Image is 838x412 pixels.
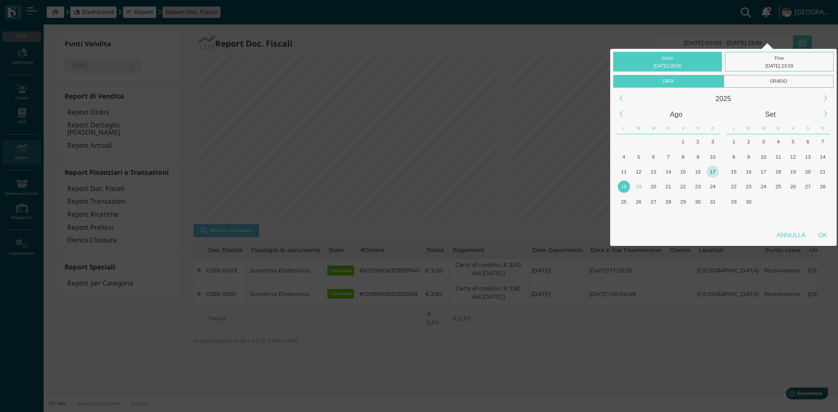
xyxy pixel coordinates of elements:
[676,179,690,194] div: Venerdì, Agosto 22
[677,151,689,163] div: 8
[815,209,830,224] div: Domenica, Ottobre 12
[646,194,661,209] div: Mercoledì, Agosto 27
[815,179,830,194] div: Domenica, Settembre 28
[787,180,799,192] div: 26
[728,151,740,163] div: 8
[661,122,676,134] div: Giovedì
[612,105,631,123] div: Previous Month
[800,134,815,149] div: Sabato, Settembre 6
[771,179,786,194] div: Giovedì, Settembre 25
[631,164,646,179] div: Martedì, Agosto 12
[786,134,800,149] div: Venerdì, Settembre 5
[707,180,718,192] div: 24
[616,149,631,164] div: Lunedì, Agosto 4
[663,196,674,208] div: 28
[705,164,720,179] div: Domenica, Agosto 17
[741,194,756,209] div: Martedì, Settembre 30
[629,106,723,122] div: Agosto
[770,227,812,243] div: Annulla
[646,149,661,164] div: Mercoledì, Agosto 6
[817,151,828,163] div: 14
[648,196,659,208] div: 27
[661,209,676,224] div: Giovedì, Settembre 4
[815,194,830,209] div: Domenica, Ottobre 5
[707,166,718,177] div: 17
[726,164,741,179] div: Lunedì, Settembre 15
[743,166,755,177] div: 16
[800,149,815,164] div: Sabato, Settembre 13
[631,179,646,194] div: Oggi, Martedì, Agosto 19
[646,209,661,224] div: Mercoledì, Settembre 3
[618,196,630,208] div: 25
[787,166,799,177] div: 19
[705,149,720,164] div: Domenica, Agosto 10
[616,164,631,179] div: Lunedì, Agosto 11
[816,105,835,123] div: Next Month
[705,179,720,194] div: Domenica, Agosto 24
[802,136,814,147] div: 6
[692,166,704,177] div: 16
[646,164,661,179] div: Mercoledì, Agosto 13
[741,122,756,134] div: Martedì
[786,209,800,224] div: Venerdì, Ottobre 10
[705,209,720,224] div: Domenica, Settembre 7
[616,122,631,134] div: Lunedì
[707,151,718,163] div: 10
[676,164,690,179] div: Venerdì, Agosto 15
[633,196,645,208] div: 26
[741,179,756,194] div: Martedì, Settembre 23
[661,164,676,179] div: Giovedì, Agosto 14
[676,134,690,149] div: Venerdì, Agosto 1
[615,62,720,70] div: [DATE] 00:00
[631,122,646,134] div: Martedì
[773,166,784,177] div: 18
[677,136,689,147] div: 1
[726,122,741,134] div: Lunedì
[707,196,718,208] div: 31
[758,151,769,163] div: 10
[677,196,689,208] div: 29
[741,134,756,149] div: Martedì, Settembre 2
[787,151,799,163] div: 12
[677,166,689,177] div: 15
[741,149,756,164] div: Martedì, Settembre 9
[676,194,690,209] div: Venerdì, Agosto 29
[756,194,771,209] div: Mercoledì, Ottobre 1
[613,75,723,88] div: Data
[724,75,834,88] div: Orario
[786,179,800,194] div: Venerdì, Settembre 26
[756,209,771,224] div: Mercoledì, Ottobre 8
[812,227,834,243] div: OK
[773,180,784,192] div: 25
[690,194,705,209] div: Sabato, Agosto 30
[661,134,676,149] div: Giovedì, Luglio 31
[756,122,771,134] div: Mercoledì
[726,179,741,194] div: Lunedì, Settembre 22
[690,179,705,194] div: Sabato, Agosto 23
[633,166,645,177] div: 12
[646,179,661,194] div: Mercoledì, Agosto 20
[676,149,690,164] div: Venerdì, Agosto 8
[815,122,830,134] div: Domenica
[741,209,756,224] div: Martedì, Ottobre 7
[743,151,755,163] div: 9
[728,166,740,177] div: 15
[646,122,661,134] div: Mercoledì
[661,149,676,164] div: Giovedì, Agosto 7
[631,194,646,209] div: Martedì, Agosto 26
[725,52,834,72] div: Fine
[773,151,784,163] div: 11
[663,180,674,192] div: 21
[631,134,646,149] div: Martedì, Luglio 29
[728,180,740,192] div: 22
[629,91,817,106] div: 2025
[690,209,705,224] div: Sabato, Settembre 6
[771,194,786,209] div: Giovedì, Ottobre 2
[646,134,661,149] div: Mercoledì, Luglio 30
[727,62,832,70] div: [DATE] 23:59
[663,166,674,177] div: 14
[661,194,676,209] div: Giovedì, Agosto 28
[743,136,755,147] div: 2
[726,194,741,209] div: Lunedì, Settembre 29
[817,180,828,192] div: 28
